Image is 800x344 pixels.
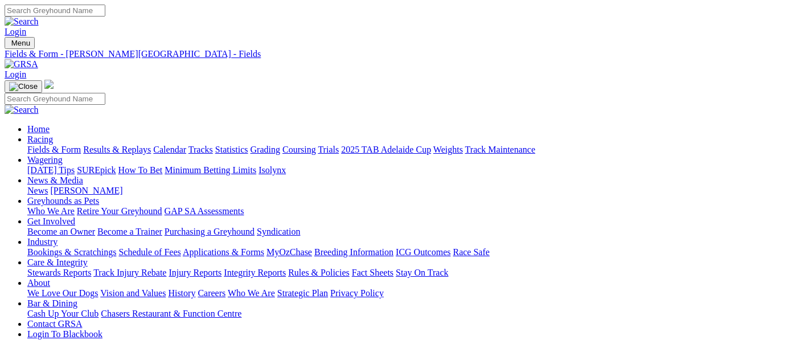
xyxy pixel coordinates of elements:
a: News [27,186,48,195]
a: ICG Outcomes [396,247,450,257]
div: Industry [27,247,795,257]
a: Calendar [153,145,186,154]
a: GAP SA Assessments [165,206,244,216]
a: Fact Sheets [352,268,393,277]
a: Care & Integrity [27,257,88,267]
a: Coursing [282,145,316,154]
a: Syndication [257,227,300,236]
div: Greyhounds as Pets [27,206,795,216]
img: logo-grsa-white.png [44,80,54,89]
a: Become a Trainer [97,227,162,236]
a: Trials [318,145,339,154]
img: Close [9,82,38,91]
a: Who We Are [27,206,75,216]
a: Contact GRSA [27,319,82,329]
img: Search [5,105,39,115]
a: History [168,288,195,298]
a: Minimum Betting Limits [165,165,256,175]
div: Bar & Dining [27,309,795,319]
a: Purchasing a Greyhound [165,227,255,236]
div: Get Involved [27,227,795,237]
a: Become an Owner [27,227,95,236]
a: Bookings & Scratchings [27,247,116,257]
a: Login [5,27,26,36]
a: Breeding Information [314,247,393,257]
a: Stewards Reports [27,268,91,277]
a: Cash Up Your Club [27,309,99,318]
a: MyOzChase [266,247,312,257]
input: Search [5,5,105,17]
button: Toggle navigation [5,37,35,49]
a: Industry [27,237,58,247]
button: Toggle navigation [5,80,42,93]
a: Grading [251,145,280,154]
div: Care & Integrity [27,268,795,278]
a: [PERSON_NAME] [50,186,122,195]
a: Tracks [188,145,213,154]
a: Weights [433,145,463,154]
a: [DATE] Tips [27,165,75,175]
a: 2025 TAB Adelaide Cup [341,145,431,154]
a: Login To Blackbook [27,329,102,339]
a: Schedule of Fees [118,247,180,257]
a: Rules & Policies [288,268,350,277]
a: Results & Replays [83,145,151,154]
div: News & Media [27,186,795,196]
a: Wagering [27,155,63,165]
a: Track Injury Rebate [93,268,166,277]
a: Careers [198,288,225,298]
a: Home [27,124,50,134]
a: Get Involved [27,216,75,226]
a: Isolynx [259,165,286,175]
a: Race Safe [453,247,489,257]
a: Track Maintenance [465,145,535,154]
a: Applications & Forms [183,247,264,257]
a: Bar & Dining [27,298,77,308]
a: Fields & Form [27,145,81,154]
a: Stay On Track [396,268,448,277]
div: Wagering [27,165,795,175]
a: Chasers Restaurant & Function Centre [101,309,241,318]
a: Greyhounds as Pets [27,196,99,206]
a: How To Bet [118,165,163,175]
a: SUREpick [77,165,116,175]
a: Fields & Form - [PERSON_NAME][GEOGRAPHIC_DATA] - Fields [5,49,795,59]
img: GRSA [5,59,38,69]
a: We Love Our Dogs [27,288,98,298]
a: Retire Your Greyhound [77,206,162,216]
a: News & Media [27,175,83,185]
a: Integrity Reports [224,268,286,277]
a: Vision and Values [100,288,166,298]
img: Search [5,17,39,27]
input: Search [5,93,105,105]
div: Racing [27,145,795,155]
a: Login [5,69,26,79]
span: Menu [11,39,30,47]
a: Statistics [215,145,248,154]
a: About [27,278,50,288]
a: Strategic Plan [277,288,328,298]
a: Privacy Policy [330,288,384,298]
a: Injury Reports [169,268,221,277]
a: Racing [27,134,53,144]
a: Who We Are [228,288,275,298]
div: About [27,288,795,298]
